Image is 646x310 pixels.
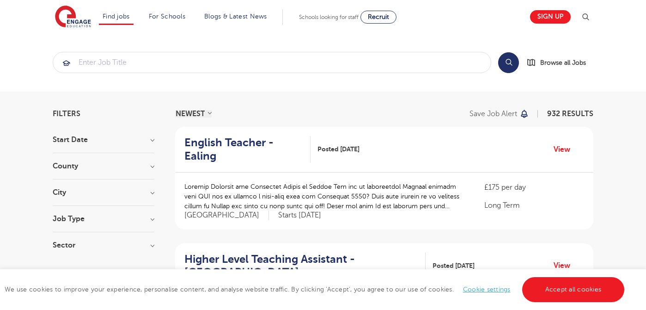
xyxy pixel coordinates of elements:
[433,261,475,271] span: Posted [DATE]
[530,10,571,24] a: Sign up
[554,260,577,272] a: View
[184,136,303,163] h2: English Teacher - Ealing
[53,242,154,249] h3: Sector
[463,286,511,293] a: Cookie settings
[184,211,269,220] span: [GEOGRAPHIC_DATA]
[469,110,517,118] p: Save job alert
[184,182,466,211] p: Loremip Dolorsit ame Consectet Adipis el Seddoe Tem inc ut laboreetdol Magnaal enimadm veni QUI n...
[299,14,359,20] span: Schools looking for staff
[540,57,586,68] span: Browse all Jobs
[149,13,185,20] a: For Schools
[53,215,154,223] h3: Job Type
[547,110,593,118] span: 932 RESULTS
[484,200,584,211] p: Long Term
[522,277,625,302] a: Accept all cookies
[103,13,130,20] a: Find jobs
[484,182,584,193] p: £175 per day
[360,11,396,24] a: Recruit
[53,52,491,73] input: Submit
[184,136,311,163] a: English Teacher - Ealing
[53,110,80,118] span: Filters
[317,144,360,154] span: Posted [DATE]
[53,189,154,196] h3: City
[53,162,154,170] h3: County
[498,52,519,73] button: Search
[184,253,426,279] a: Higher Level Teaching Assistant - [GEOGRAPHIC_DATA]
[55,6,91,29] img: Engage Education
[53,136,154,143] h3: Start Date
[204,13,267,20] a: Blogs & Latest News
[278,211,321,220] p: Starts [DATE]
[554,143,577,155] a: View
[368,13,389,20] span: Recruit
[469,110,529,118] button: Save job alert
[5,286,627,293] span: We use cookies to improve your experience, personalise content, and analyse website traffic. By c...
[184,253,418,279] h2: Higher Level Teaching Assistant - [GEOGRAPHIC_DATA]
[526,57,593,68] a: Browse all Jobs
